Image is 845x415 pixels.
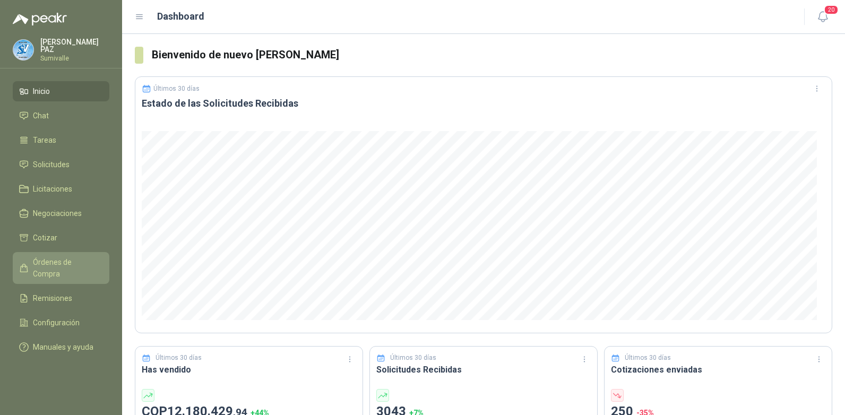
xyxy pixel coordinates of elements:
[33,85,50,97] span: Inicio
[625,353,671,363] p: Últimos 30 días
[13,252,109,284] a: Órdenes de Compra
[13,130,109,150] a: Tareas
[33,341,93,353] span: Manuales y ayuda
[13,288,109,308] a: Remisiones
[142,363,356,376] h3: Has vendido
[33,292,72,304] span: Remisiones
[376,363,591,376] h3: Solicitudes Recibidas
[13,106,109,126] a: Chat
[13,40,33,60] img: Company Logo
[13,154,109,175] a: Solicitudes
[33,232,57,244] span: Cotizar
[13,228,109,248] a: Cotizar
[13,203,109,223] a: Negociaciones
[13,13,67,25] img: Logo peakr
[156,353,202,363] p: Últimos 30 días
[13,81,109,101] a: Inicio
[152,47,832,63] h3: Bienvenido de nuevo [PERSON_NAME]
[33,207,82,219] span: Negociaciones
[40,38,109,53] p: [PERSON_NAME] PAZ
[40,55,109,62] p: Sumivalle
[33,317,80,328] span: Configuración
[33,183,72,195] span: Licitaciones
[33,256,99,280] span: Órdenes de Compra
[33,159,70,170] span: Solicitudes
[13,337,109,357] a: Manuales y ayuda
[157,9,204,24] h1: Dashboard
[142,97,825,110] h3: Estado de las Solicitudes Recibidas
[13,179,109,199] a: Licitaciones
[390,353,436,363] p: Últimos 30 días
[13,313,109,333] a: Configuración
[824,5,839,15] span: 20
[33,110,49,122] span: Chat
[813,7,832,27] button: 20
[611,363,825,376] h3: Cotizaciones enviadas
[33,134,56,146] span: Tareas
[153,85,200,92] p: Últimos 30 días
